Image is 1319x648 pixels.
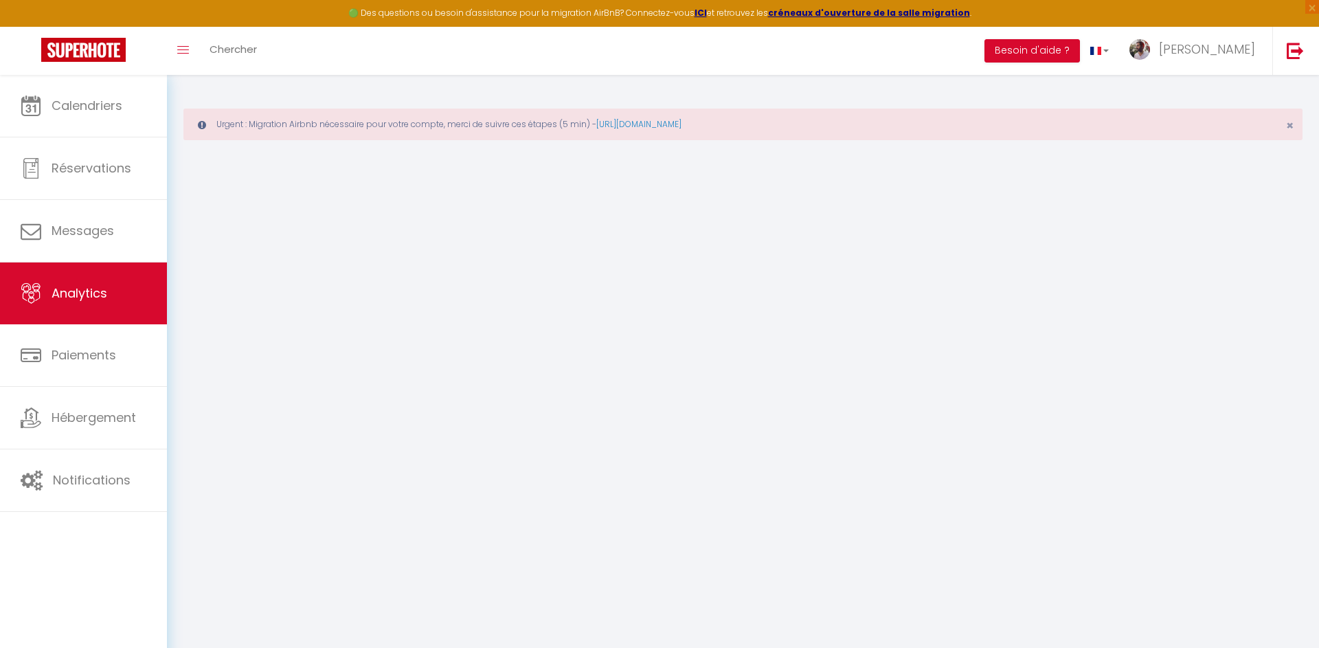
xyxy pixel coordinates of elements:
span: Calendriers [52,97,122,114]
a: ICI [695,7,707,19]
button: Ouvrir le widget de chat LiveChat [11,5,52,47]
div: Urgent : Migration Airbnb nécessaire pour votre compte, merci de suivre ces étapes (5 min) - [183,109,1303,140]
img: Super Booking [41,38,126,62]
a: Chercher [199,27,267,75]
span: Hébergement [52,409,136,426]
span: Chercher [210,42,257,56]
span: Messages [52,222,114,239]
span: Paiements [52,346,116,364]
span: Réservations [52,159,131,177]
span: Analytics [52,284,107,302]
a: [URL][DOMAIN_NAME] [596,118,681,130]
button: Close [1286,120,1294,132]
button: Besoin d'aide ? [984,39,1080,63]
a: ... [PERSON_NAME] [1119,27,1272,75]
img: logout [1287,42,1304,59]
span: [PERSON_NAME] [1159,41,1255,58]
img: ... [1129,39,1150,60]
span: × [1286,117,1294,134]
a: créneaux d'ouverture de la salle migration [768,7,970,19]
span: Notifications [53,471,131,489]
